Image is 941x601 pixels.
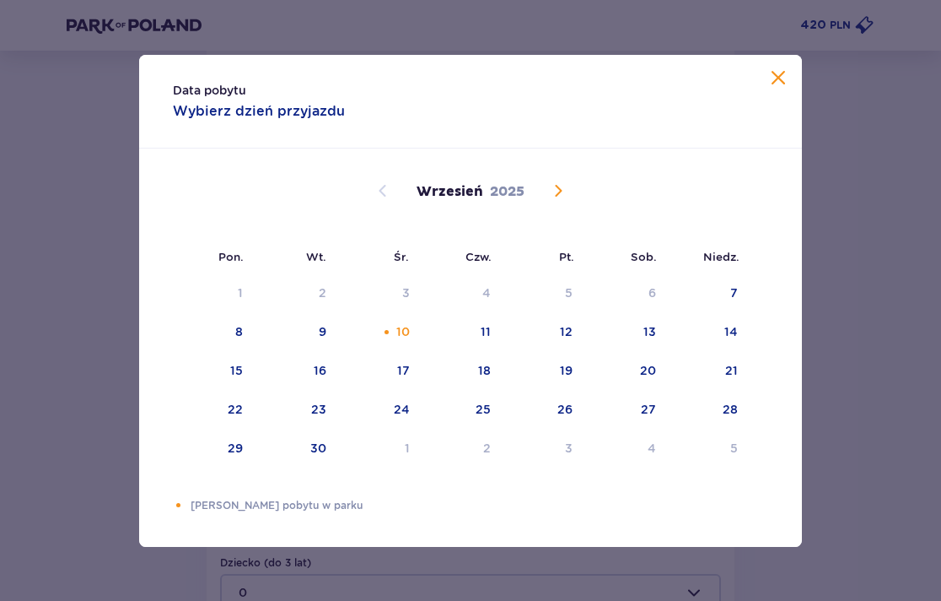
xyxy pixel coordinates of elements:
div: 11 [481,323,491,340]
small: Wt. [306,250,326,263]
td: Choose piątek, 12 września 2025 as your check-in date. It’s available. [503,314,584,351]
div: 13 [643,323,656,340]
td: Choose czwartek, 2 października 2025 as your check-in date. It’s available. [422,430,503,468]
div: 3 [402,284,410,301]
td: Not available. sobota, 6 września 2025 [584,275,668,312]
div: 19 [560,362,573,379]
div: 16 [314,362,326,379]
div: 5 [565,284,573,301]
div: 9 [319,323,326,340]
div: 25 [476,401,491,418]
div: 15 [230,362,243,379]
td: Choose środa, 10 września 2025 as your check-in date. It’s available. [338,314,422,351]
div: 18 [478,362,491,379]
div: 8 [235,323,243,340]
small: Śr. [394,250,409,263]
div: 6 [648,284,656,301]
div: 22 [228,401,243,418]
td: Choose sobota, 27 września 2025 as your check-in date. It’s available. [584,392,668,429]
div: 1 [238,284,243,301]
td: Choose niedziela, 14 września 2025 as your check-in date. It’s available. [668,314,750,351]
div: 30 [310,440,326,457]
td: Choose wtorek, 30 września 2025 as your check-in date. It’s available. [255,430,338,468]
td: Choose czwartek, 25 września 2025 as your check-in date. It’s available. [422,392,503,429]
div: 20 [640,362,656,379]
td: Not available. wtorek, 2 września 2025 [255,275,338,312]
td: Choose wtorek, 9 września 2025 as your check-in date. It’s available. [255,314,338,351]
td: Not available. piątek, 5 września 2025 [503,275,584,312]
div: 28 [723,401,738,418]
td: Not available. środa, 3 września 2025 [338,275,422,312]
div: 3 [565,440,573,457]
small: Czw. [465,250,492,263]
td: Choose czwartek, 11 września 2025 as your check-in date. It’s available. [422,314,503,351]
p: Wrzesień [417,182,483,201]
div: 7 [730,284,738,301]
td: Choose środa, 1 października 2025 as your check-in date. It’s available. [338,430,422,468]
td: Choose niedziela, 5 października 2025 as your check-in date. It’s available. [668,430,750,468]
small: Sob. [631,250,657,263]
td: Not available. czwartek, 4 września 2025 [422,275,503,312]
td: Choose czwartek, 18 września 2025 as your check-in date. It’s available. [422,353,503,390]
div: 12 [560,323,573,340]
td: Choose sobota, 4 października 2025 as your check-in date. It’s available. [584,430,668,468]
td: Choose wtorek, 23 września 2025 as your check-in date. It’s available. [255,392,338,429]
td: Choose poniedziałek, 22 września 2025 as your check-in date. It’s available. [173,392,255,429]
td: Choose piątek, 3 października 2025 as your check-in date. It’s available. [503,430,584,468]
div: 29 [228,440,243,457]
td: Choose wtorek, 16 września 2025 as your check-in date. It’s available. [255,353,338,390]
div: 4 [482,284,491,301]
td: Choose poniedziałek, 8 września 2025 as your check-in date. It’s available. [173,314,255,351]
div: 17 [397,362,410,379]
td: Not available. poniedziałek, 1 września 2025 [173,275,255,312]
div: 23 [311,401,326,418]
td: Choose poniedziałek, 29 września 2025 as your check-in date. It’s available. [173,430,255,468]
td: Choose niedziela, 7 września 2025 as your check-in date. It’s available. [668,275,750,312]
td: Choose piątek, 19 września 2025 as your check-in date. It’s available. [503,353,584,390]
p: Wybierz dzień przyjazdu [173,102,345,121]
div: 14 [724,323,738,340]
td: Choose niedziela, 28 września 2025 as your check-in date. It’s available. [668,392,750,429]
div: 2 [319,284,326,301]
p: [PERSON_NAME] pobytu w parku [191,498,768,513]
div: 27 [641,401,656,418]
div: 10 [396,323,410,340]
div: 21 [725,362,738,379]
small: Pt. [559,250,574,263]
div: 26 [557,401,573,418]
small: Niedz. [703,250,739,263]
td: Choose niedziela, 21 września 2025 as your check-in date. It’s available. [668,353,750,390]
div: Calendar [139,149,802,498]
td: Choose środa, 17 września 2025 as your check-in date. It’s available. [338,353,422,390]
small: Pon. [218,250,244,263]
p: 2025 [490,182,524,201]
div: 2 [483,440,491,457]
div: 1 [405,440,410,457]
td: Choose sobota, 20 września 2025 as your check-in date. It’s available. [584,353,668,390]
div: 4 [648,440,656,457]
td: Choose poniedziałek, 15 września 2025 as your check-in date. It’s available. [173,353,255,390]
td: Choose piątek, 26 września 2025 as your check-in date. It’s available. [503,392,584,429]
td: Choose środa, 24 września 2025 as your check-in date. It’s available. [338,392,422,429]
td: Choose sobota, 13 września 2025 as your check-in date. It’s available. [584,314,668,351]
div: 5 [730,440,738,457]
div: 24 [394,401,410,418]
